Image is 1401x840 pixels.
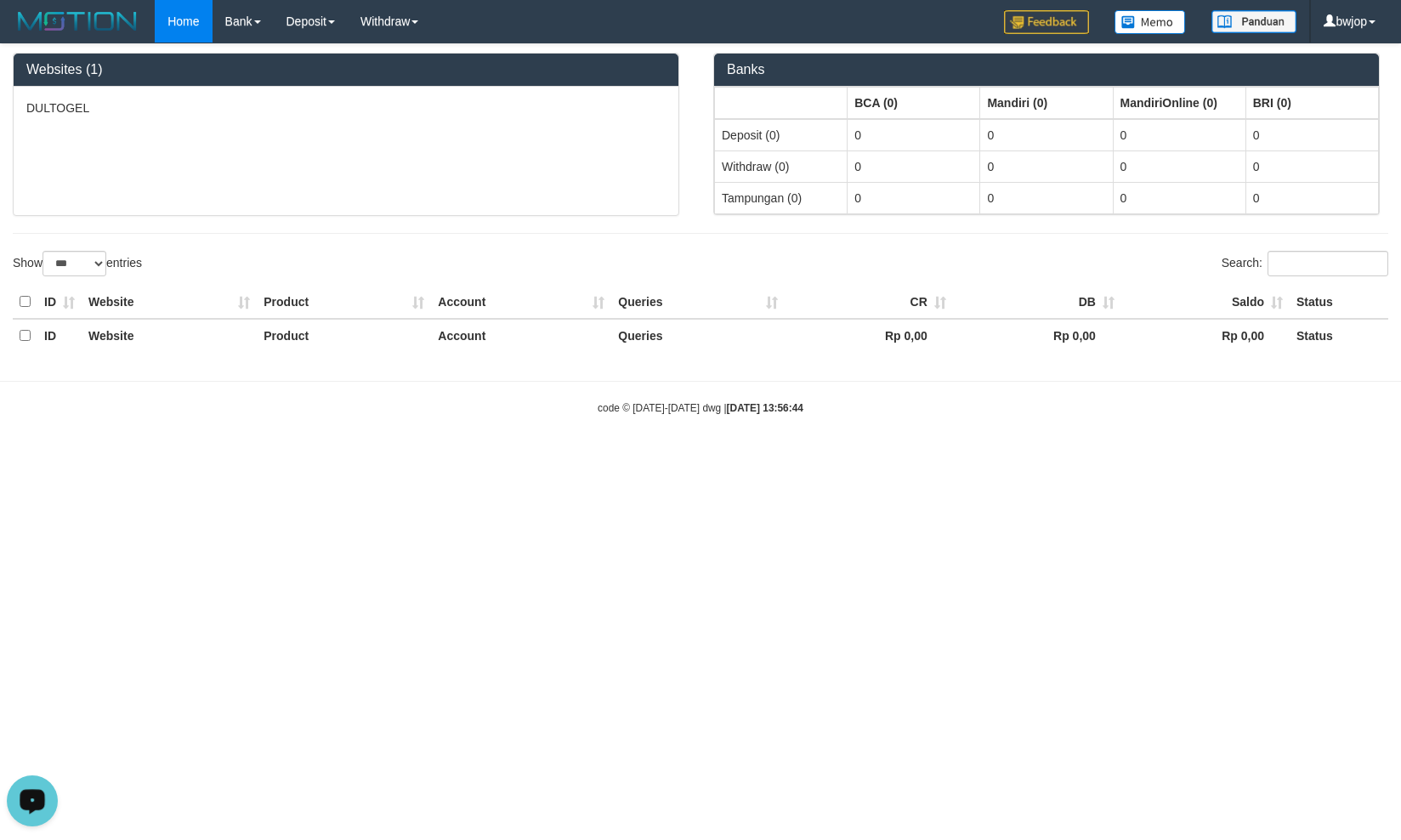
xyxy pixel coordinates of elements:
[1290,286,1388,319] th: Status
[1245,182,1378,213] td: 0
[1004,10,1089,34] img: Feedback.jpg
[980,182,1113,213] td: 0
[785,319,953,352] th: Rp 0,00
[1245,119,1378,151] td: 0
[611,319,784,352] th: Queries
[1113,87,1245,119] th: Group: activate to sort column ascending
[13,251,142,276] label: Show entries
[848,150,980,182] td: 0
[26,62,666,77] h3: Websites (1)
[257,286,431,319] th: Product
[611,286,784,319] th: Queries
[26,99,666,116] p: DULTOGEL
[980,150,1113,182] td: 0
[1115,10,1186,34] img: Button%20Memo.svg
[1245,150,1378,182] td: 0
[1245,87,1378,119] th: Group: activate to sort column ascending
[37,286,82,319] th: ID
[848,119,980,151] td: 0
[953,286,1121,319] th: DB
[980,119,1113,151] td: 0
[431,286,611,319] th: Account
[1113,182,1245,213] td: 0
[785,286,953,319] th: CR
[715,87,848,119] th: Group: activate to sort column ascending
[1113,150,1245,182] td: 0
[1222,251,1388,276] label: Search:
[43,251,106,276] select: Showentries
[82,319,257,352] th: Website
[7,7,58,58] button: Open LiveChat chat widget
[257,319,431,352] th: Product
[1211,10,1296,33] img: panduan.png
[1121,286,1290,319] th: Saldo
[980,87,1113,119] th: Group: activate to sort column ascending
[431,319,611,352] th: Account
[715,119,848,151] td: Deposit (0)
[715,150,848,182] td: Withdraw (0)
[37,319,82,352] th: ID
[727,402,803,414] strong: [DATE] 13:56:44
[1113,119,1245,151] td: 0
[13,9,142,34] img: MOTION_logo.png
[1268,251,1388,276] input: Search:
[82,286,257,319] th: Website
[953,319,1121,352] th: Rp 0,00
[848,87,980,119] th: Group: activate to sort column ascending
[848,182,980,213] td: 0
[1121,319,1290,352] th: Rp 0,00
[598,402,803,414] small: code © [DATE]-[DATE] dwg |
[727,62,1366,77] h3: Banks
[1290,319,1388,352] th: Status
[715,182,848,213] td: Tampungan (0)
